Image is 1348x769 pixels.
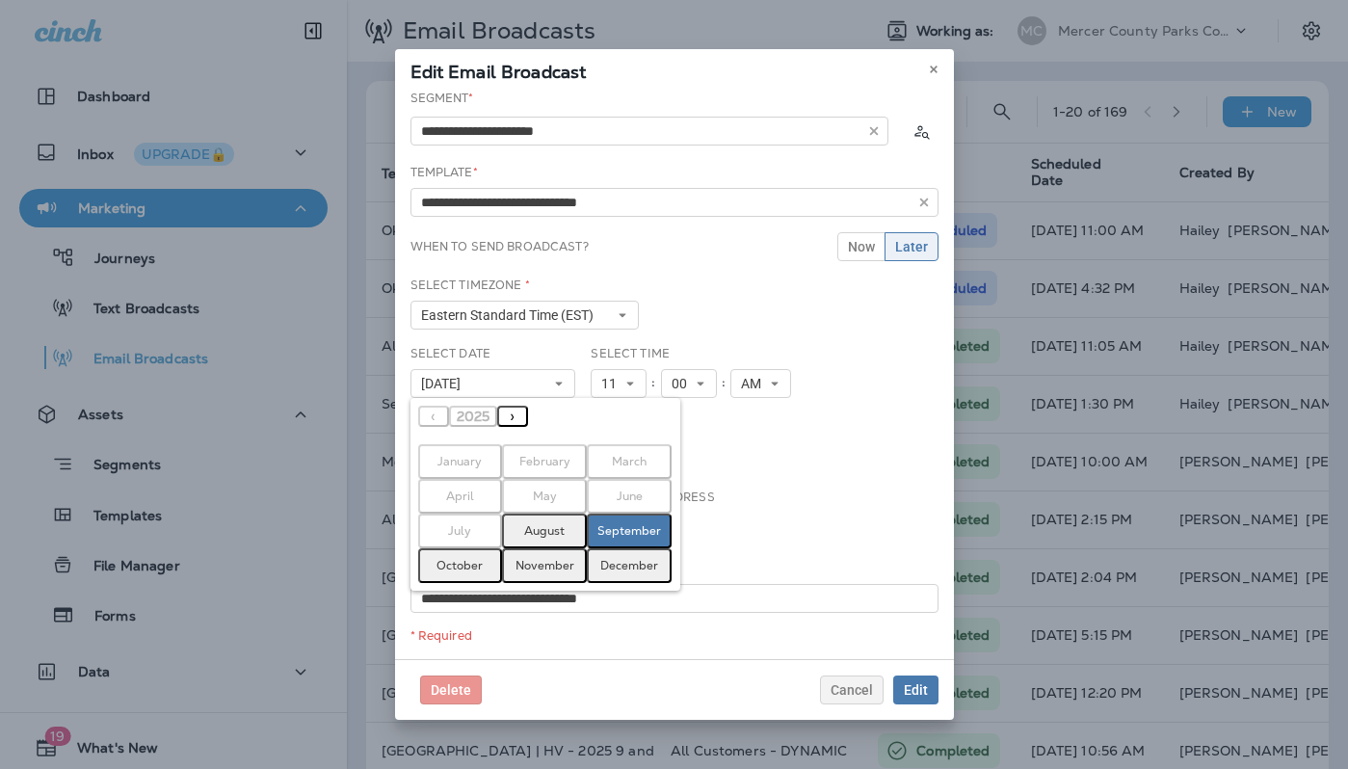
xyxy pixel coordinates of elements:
[587,548,672,583] button: December 2025
[587,514,672,548] button: September 2025
[418,444,503,479] button: January 2025
[661,369,717,398] button: 00
[617,489,643,504] abbr: June 2025
[421,376,468,392] span: [DATE]
[895,240,928,253] span: Later
[587,444,672,479] button: March 2025
[418,548,503,583] button: October 2025
[418,479,503,514] button: April 2025
[848,240,875,253] span: Now
[885,232,938,261] button: Later
[431,683,471,697] span: Delete
[410,91,474,106] label: Segment
[420,676,482,704] button: Delete
[436,558,483,573] abbr: October 2025
[502,479,587,514] button: May 2025
[600,558,658,573] abbr: December 2025
[497,406,528,427] button: ›
[395,49,954,90] div: Edit Email Broadcast
[410,278,530,293] label: Select Timezone
[591,369,647,398] button: 11
[904,114,938,148] button: Calculate the estimated number of emails to be sent based on selected segment. (This could take a...
[597,523,661,539] abbr: September 2025
[672,376,695,392] span: 00
[820,676,884,704] button: Cancel
[717,369,730,398] div: :
[502,444,587,479] button: February 2025
[587,479,672,514] button: June 2025
[410,346,491,361] label: Select Date
[515,558,574,573] abbr: November 2025
[533,489,557,504] abbr: May 2025
[410,239,589,254] label: When to send broadcast?
[448,523,471,539] abbr: July 2025
[837,232,885,261] button: Now
[410,301,640,330] button: Eastern Standard Time (EST)
[591,346,670,361] label: Select Time
[831,683,873,697] span: Cancel
[418,514,503,548] button: July 2025
[741,376,769,392] span: AM
[446,489,474,504] abbr: April 2025
[418,406,449,427] button: ‹
[502,548,587,583] button: November 2025
[524,523,565,539] abbr: August 2025
[612,454,647,469] abbr: March 2025
[904,683,928,697] span: Edit
[457,408,489,425] span: 2025
[519,454,570,469] abbr: February 2025
[437,454,482,469] abbr: January 2025
[601,376,624,392] span: 11
[410,165,478,180] label: Template
[410,628,938,644] div: * Required
[647,369,660,398] div: :
[449,406,497,427] button: 2025
[730,369,791,398] button: AM
[410,369,576,398] button: [DATE]
[421,307,601,324] span: Eastern Standard Time (EST)
[502,514,587,548] button: August 2025
[893,676,938,704] button: Edit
